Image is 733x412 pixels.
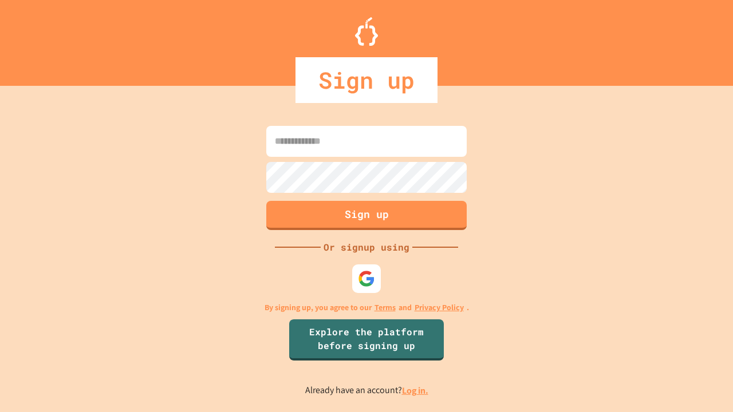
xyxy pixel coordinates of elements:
[375,302,396,314] a: Terms
[289,319,444,360] a: Explore the platform before signing up
[295,57,438,103] div: Sign up
[402,385,428,397] a: Log in.
[266,201,467,230] button: Sign up
[305,383,428,398] p: Already have an account?
[265,302,469,314] p: By signing up, you agree to our and .
[355,17,378,46] img: Logo.svg
[358,270,375,287] img: google-icon.svg
[321,240,412,254] div: Or signup using
[415,302,464,314] a: Privacy Policy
